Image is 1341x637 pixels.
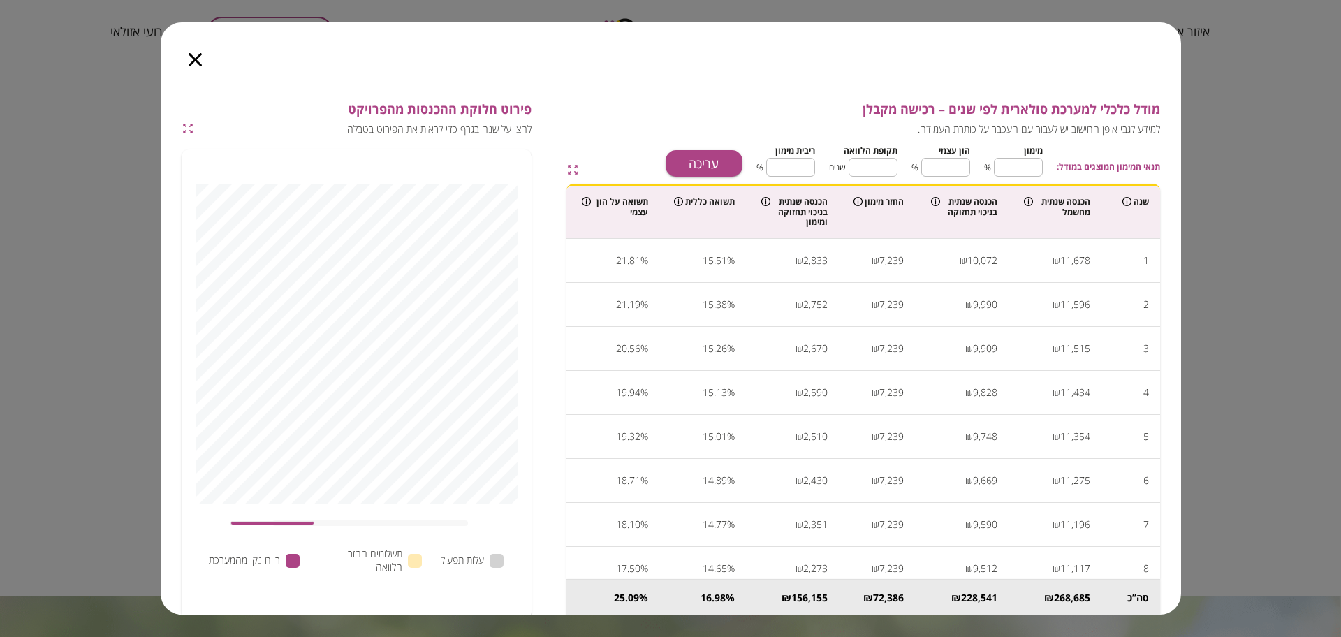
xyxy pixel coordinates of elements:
[640,514,648,535] div: %
[1054,591,1090,605] div: 268,685
[703,382,727,403] div: 15.13
[803,470,828,491] div: 2,430
[872,382,879,403] div: ₪
[703,470,727,491] div: 14.89
[1024,197,1090,217] div: הכנסה שנתית מחשמל
[872,294,879,315] div: ₪
[879,338,904,359] div: 7,239
[1143,338,1149,359] div: 3
[726,591,735,605] div: %
[844,145,897,156] span: תקופת הלוואה
[796,558,803,579] div: ₪
[1024,145,1043,156] span: מימון
[872,514,879,535] div: ₪
[782,591,791,605] div: ₪
[803,558,828,579] div: 2,273
[199,123,532,136] span: לחצו על שנה בגרף כדי לראות את הפירוט בטבלה
[616,514,640,535] div: 18.10
[616,250,640,271] div: 21.81
[703,338,727,359] div: 15.26
[803,338,828,359] div: 2,670
[639,591,648,605] div: %
[879,382,904,403] div: 7,239
[640,338,648,359] div: %
[965,294,973,315] div: ₪
[879,250,904,271] div: 7,239
[1053,338,1060,359] div: ₪
[1060,514,1090,535] div: 11,196
[616,470,640,491] div: 18.71
[727,250,735,271] div: %
[872,338,879,359] div: ₪
[1060,470,1090,491] div: 11,275
[727,294,735,315] div: %
[209,554,280,567] span: רווח נקי מהמערכת
[879,558,904,579] div: 7,239
[961,591,997,605] div: 228,541
[1143,514,1149,535] div: 7
[863,591,873,605] div: ₪
[582,197,648,217] div: תשואה על הון עצמי
[1053,250,1060,271] div: ₪
[873,591,904,605] div: 72,386
[701,591,726,605] div: 16.98
[1143,382,1149,403] div: 4
[614,591,639,605] div: 25.09
[965,470,973,491] div: ₪
[596,102,1160,117] span: מודל כלכלי למערכת סולארית לפי שנים – רכישה מקבלן
[1057,160,1160,173] span: תנאי המימון המוצגים במודל:
[616,382,640,403] div: 19.94
[727,514,735,535] div: %
[973,470,997,491] div: 9,669
[965,514,973,535] div: ₪
[1060,338,1090,359] div: 11,515
[1143,250,1149,271] div: 1
[1053,294,1060,315] div: ₪
[796,338,803,359] div: ₪
[1060,558,1090,579] div: 11,117
[596,123,1160,136] span: למידע לגבי אופן החישוב יש לעבור עם העכבר על כותרת העמודה.
[640,470,648,491] div: %
[829,161,846,174] span: שנים
[973,338,997,359] div: 9,909
[911,161,918,174] span: %
[1113,197,1149,207] div: שנה
[879,294,904,315] div: 7,239
[803,426,828,447] div: 2,510
[796,294,803,315] div: ₪
[727,558,735,579] div: %
[1143,426,1149,447] div: 5
[1060,250,1090,271] div: 11,678
[1143,558,1149,579] div: 8
[703,558,727,579] div: 14.65
[640,426,648,447] div: %
[872,558,879,579] div: ₪
[616,338,640,359] div: 20.56
[973,294,997,315] div: 9,990
[967,250,997,271] div: 10,072
[796,470,803,491] div: ₪
[1143,470,1149,491] div: 6
[616,294,640,315] div: 21.19
[984,161,991,174] span: %
[756,161,763,174] span: %
[965,382,973,403] div: ₪
[1053,382,1060,403] div: ₪
[1053,514,1060,535] div: ₪
[1143,294,1149,315] div: 2
[319,548,402,573] span: תשלומים החזר הלוואה
[973,426,997,447] div: 9,748
[1113,591,1149,605] div: סה’’כ
[640,250,648,271] div: %
[965,558,973,579] div: ₪
[727,426,735,447] div: %
[803,514,828,535] div: 2,351
[703,294,727,315] div: 15.38
[640,382,648,403] div: %
[879,470,904,491] div: 7,239
[666,150,742,177] button: עריכה
[872,426,879,447] div: ₪
[973,558,997,579] div: 9,512
[1053,470,1060,491] div: ₪
[931,197,997,217] div: הכנסה שנתית בניכוי תחזוקה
